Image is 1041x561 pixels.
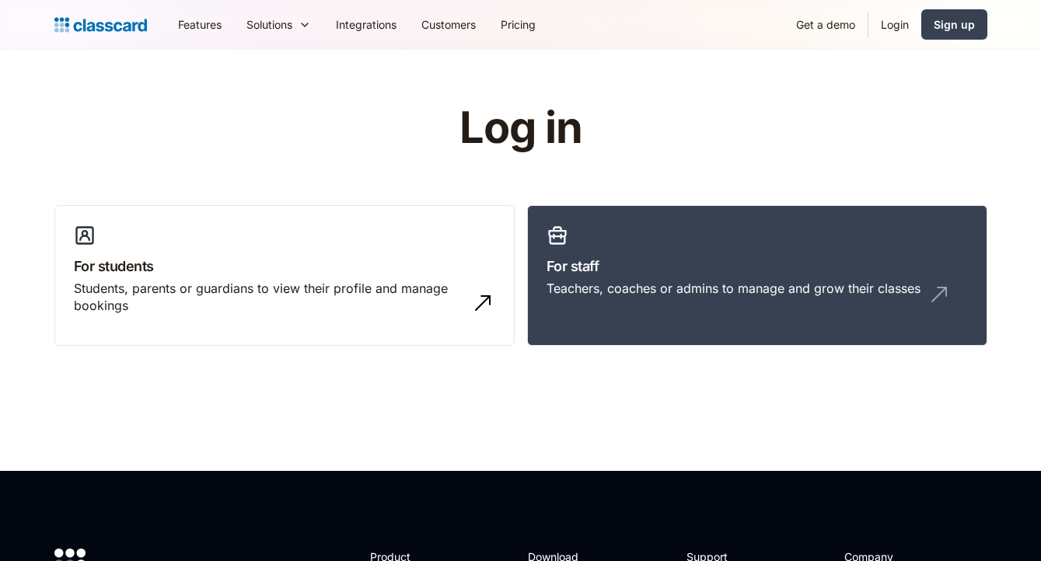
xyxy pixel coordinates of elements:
h1: Log in [274,104,767,152]
a: Integrations [323,7,409,42]
div: Students, parents or guardians to view their profile and manage bookings [74,280,464,315]
a: Get a demo [784,7,868,42]
div: Solutions [234,7,323,42]
h3: For students [74,256,495,277]
h3: For staff [547,256,968,277]
a: Sign up [921,9,987,40]
div: Sign up [934,16,975,33]
div: Teachers, coaches or admins to manage and grow their classes [547,280,920,297]
a: Customers [409,7,488,42]
a: For studentsStudents, parents or guardians to view their profile and manage bookings [54,205,515,347]
a: Pricing [488,7,548,42]
a: For staffTeachers, coaches or admins to manage and grow their classes [527,205,987,347]
a: Features [166,7,234,42]
a: home [54,14,147,36]
div: Solutions [246,16,292,33]
a: Login [868,7,921,42]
